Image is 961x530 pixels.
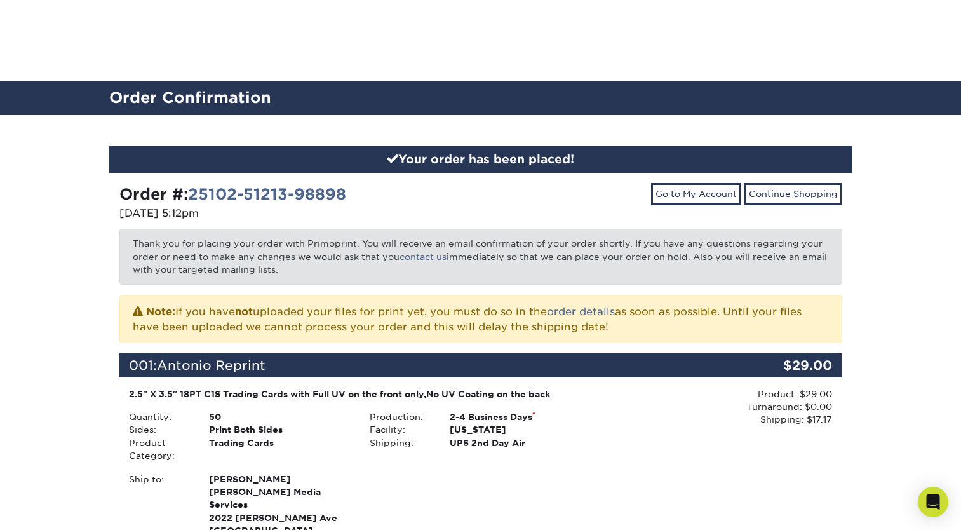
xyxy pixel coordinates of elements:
[235,306,253,318] b: not
[157,358,265,373] span: Antonio Reprint
[744,183,842,205] a: Continue Shopping
[360,423,440,436] div: Facility:
[547,306,615,318] a: order details
[119,185,346,203] strong: Order #:
[440,411,601,423] div: 2-4 Business Days
[146,306,175,318] strong: Note:
[133,303,829,335] p: If you have uploaded your files for print yet, you must do so in the as soon as possible. Until y...
[209,473,351,486] span: [PERSON_NAME]
[199,411,360,423] div: 50
[360,411,440,423] div: Production:
[199,437,360,463] div: Trading Cards
[440,437,601,449] div: UPS 2nd Day Air
[119,423,199,436] div: Sides:
[651,183,741,205] a: Go to My Account
[129,388,592,400] div: 2.5" X 3.5" 18PT C1S Trading Cards with Full UV on the front only,No UV Coating on the back
[440,423,601,436] div: [US_STATE]
[119,206,471,221] p: [DATE] 5:12pm
[918,487,948,517] div: Open Intercom Messenger
[188,185,346,203] a: 25102-51213-98898
[199,423,360,436] div: Print Both Sides
[100,86,862,110] h2: Order Confirmation
[119,229,842,284] p: Thank you for placing your order with Primoprint. You will receive an email confirmation of your ...
[601,388,832,426] div: Product: $29.00 Turnaround: $0.00 Shipping: $17.17
[119,437,199,463] div: Product Category:
[209,486,351,512] span: [PERSON_NAME] Media Services
[209,512,351,524] span: 2022 [PERSON_NAME] Ave
[400,252,447,262] a: contact us
[119,411,199,423] div: Quantity:
[119,353,722,377] div: 001:
[722,353,842,377] div: $29.00
[360,437,440,449] div: Shipping:
[109,146,852,173] div: Your order has been placed!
